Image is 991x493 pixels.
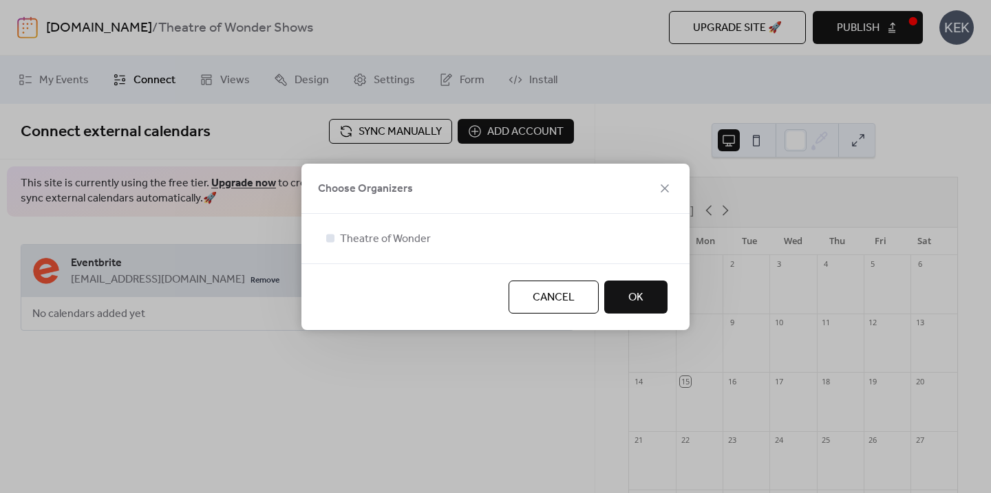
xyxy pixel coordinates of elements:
span: Choose Organizers [318,181,413,197]
span: Theatre of Wonder [340,231,431,248]
button: Cancel [509,281,599,314]
span: OK [628,289,643,306]
button: OK [604,281,668,314]
span: Cancel [533,289,575,306]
